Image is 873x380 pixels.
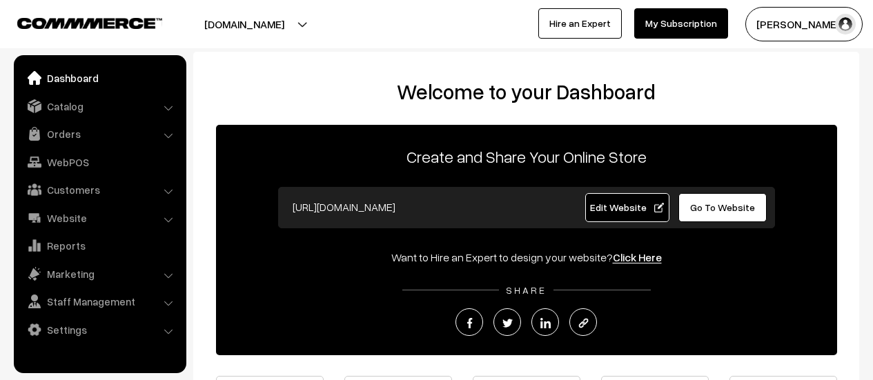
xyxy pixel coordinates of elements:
[17,233,182,258] a: Reports
[835,14,856,34] img: user
[17,206,182,230] a: Website
[156,7,333,41] button: [DOMAIN_NAME]
[690,201,755,213] span: Go To Website
[585,193,669,222] a: Edit Website
[207,79,845,104] h2: Welcome to your Dashboard
[634,8,728,39] a: My Subscription
[216,144,837,169] p: Create and Share Your Online Store
[17,261,182,286] a: Marketing
[17,317,182,342] a: Settings
[17,177,182,202] a: Customers
[678,193,767,222] a: Go To Website
[17,66,182,90] a: Dashboard
[216,249,837,266] div: Want to Hire an Expert to design your website?
[17,150,182,174] a: WebPOS
[17,18,162,28] img: COMMMERCE
[17,94,182,119] a: Catalog
[538,8,622,39] a: Hire an Expert
[499,284,553,296] span: SHARE
[17,289,182,314] a: Staff Management
[590,201,664,213] span: Edit Website
[17,121,182,146] a: Orders
[613,250,662,264] a: Click Here
[745,7,863,41] button: [PERSON_NAME]
[17,14,138,30] a: COMMMERCE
